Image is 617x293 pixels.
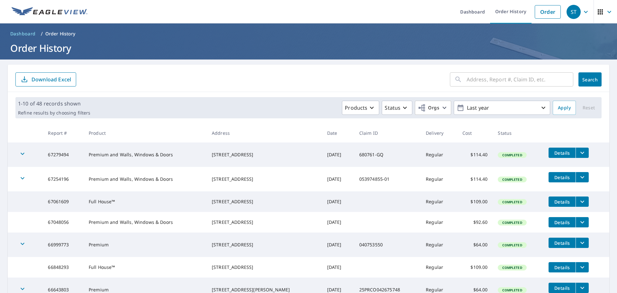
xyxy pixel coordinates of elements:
a: Dashboard [8,29,38,39]
td: 67279494 [43,142,84,167]
span: Details [552,264,572,270]
td: 67061609 [43,191,84,212]
p: Products [345,104,367,112]
button: filesDropdownBtn-66643803 [576,283,589,293]
td: 67254196 [43,167,84,191]
p: Last year [464,102,540,114]
span: Completed [498,153,526,157]
td: $114.40 [457,167,493,191]
span: Completed [498,243,526,247]
td: [DATE] [322,257,354,278]
td: $92.60 [457,212,493,233]
td: 66848293 [43,257,84,278]
td: Premium and Walls, Windows & Doors [84,167,207,191]
nav: breadcrumb [8,29,609,39]
td: [DATE] [322,167,354,191]
span: Completed [498,177,526,182]
p: 1-10 of 48 records shown [18,100,90,107]
th: Report # [43,124,84,142]
button: detailsBtn-66999773 [549,238,576,248]
td: Premium [84,233,207,257]
button: Download Excel [15,72,76,87]
span: Details [552,150,572,156]
button: Status [382,101,412,115]
td: [DATE] [322,191,354,212]
p: Download Excel [31,76,71,83]
button: detailsBtn-66848293 [549,262,576,272]
td: Regular [421,257,457,278]
td: Premium and Walls, Windows & Doors [84,142,207,167]
td: 040753550 [354,233,421,257]
input: Address, Report #, Claim ID, etc. [467,70,573,88]
p: Status [385,104,400,112]
button: detailsBtn-67254196 [549,172,576,182]
button: Apply [553,101,576,115]
th: Product [84,124,207,142]
th: Status [493,124,543,142]
button: Search [578,72,602,87]
li: / [41,30,43,38]
button: filesDropdownBtn-67048056 [576,217,589,227]
button: detailsBtn-67279494 [549,148,576,158]
div: [STREET_ADDRESS] [212,219,317,225]
td: Regular [421,142,457,167]
div: [STREET_ADDRESS] [212,176,317,182]
div: [STREET_ADDRESS] [212,198,317,205]
button: filesDropdownBtn-66848293 [576,262,589,272]
div: [STREET_ADDRESS] [212,151,317,158]
td: $114.40 [457,142,493,167]
th: Address [207,124,322,142]
td: Full House™ [84,191,207,212]
th: Claim ID [354,124,421,142]
td: 66999773 [43,233,84,257]
a: Order [535,5,561,19]
th: Date [322,124,354,142]
td: Full House™ [84,257,207,278]
span: Details [552,199,572,205]
span: Details [552,219,572,225]
span: Completed [498,220,526,225]
button: filesDropdownBtn-67254196 [576,172,589,182]
td: [DATE] [322,212,354,233]
td: 680761-GQ [354,142,421,167]
button: detailsBtn-67048056 [549,217,576,227]
td: Regular [421,167,457,191]
button: detailsBtn-67061609 [549,197,576,207]
th: Cost [457,124,493,142]
span: Orgs [418,104,439,112]
div: [STREET_ADDRESS][PERSON_NAME] [212,287,317,293]
span: Details [552,174,572,180]
span: Details [552,240,572,246]
h1: Order History [8,41,609,55]
td: 67048056 [43,212,84,233]
button: filesDropdownBtn-67279494 [576,148,589,158]
span: Search [584,77,596,83]
th: Delivery [421,124,457,142]
td: $64.00 [457,233,493,257]
button: filesDropdownBtn-67061609 [576,197,589,207]
button: Products [342,101,379,115]
td: $109.00 [457,257,493,278]
img: EV Logo [12,7,87,17]
td: 053974855-01 [354,167,421,191]
span: Apply [558,104,571,112]
button: Last year [454,101,550,115]
div: [STREET_ADDRESS] [212,242,317,248]
div: [STREET_ADDRESS] [212,264,317,270]
div: ST [567,5,581,19]
span: Completed [498,200,526,204]
td: [DATE] [322,142,354,167]
td: Regular [421,233,457,257]
td: [DATE] [322,233,354,257]
td: Premium and Walls, Windows & Doors [84,212,207,233]
td: Regular [421,191,457,212]
td: Regular [421,212,457,233]
button: filesDropdownBtn-66999773 [576,238,589,248]
button: detailsBtn-66643803 [549,283,576,293]
span: Dashboard [10,31,36,37]
span: Details [552,285,572,291]
span: Completed [498,288,526,292]
button: Orgs [415,101,451,115]
p: Order History [45,31,76,37]
span: Completed [498,265,526,270]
